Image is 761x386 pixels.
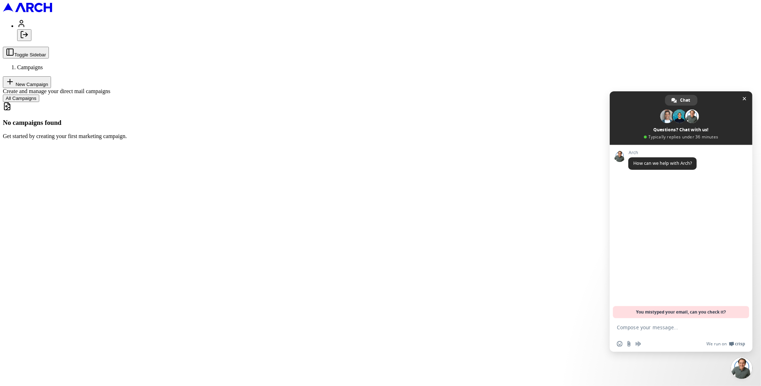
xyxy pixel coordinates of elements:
[706,341,727,347] span: We run on
[17,29,31,41] button: Log out
[636,306,726,318] span: You mistyped your email, can you check it?
[3,119,758,127] h3: No campaigns found
[731,357,752,379] a: Close chat
[735,341,745,347] span: Crisp
[741,95,748,102] span: Close chat
[626,341,632,347] span: Send a file
[3,133,758,139] p: Get started by creating your first marketing campaign.
[617,318,731,336] textarea: Compose your message...
[17,64,43,70] span: Campaigns
[706,341,745,347] a: We run onCrisp
[635,341,641,347] span: Audio message
[3,47,49,59] button: Toggle Sidebar
[3,76,51,88] button: New Campaign
[680,95,690,106] span: Chat
[3,95,39,102] button: All Campaigns
[628,150,697,155] span: Arch
[633,160,692,166] span: How can we help with Arch?
[14,52,46,57] span: Toggle Sidebar
[3,88,758,95] div: Create and manage your direct mail campaigns
[3,64,758,71] nav: breadcrumb
[665,95,697,106] a: Chat
[617,341,623,347] span: Insert an emoji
